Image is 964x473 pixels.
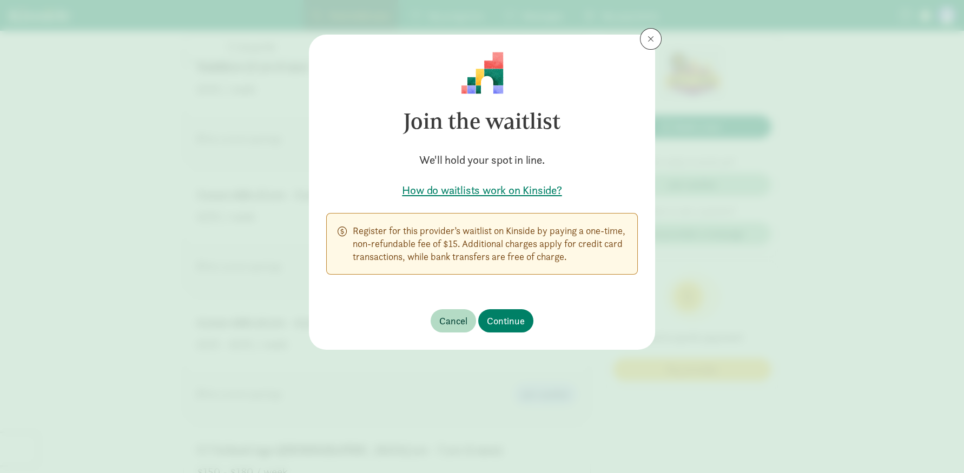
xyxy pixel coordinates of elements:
span: Continue [487,314,525,328]
button: Cancel [431,309,476,332]
a: How do waitlists work on Kinside? [326,183,638,198]
button: Continue [478,309,533,332]
span: Cancel [439,314,467,328]
p: Register for this provider’s waitlist on Kinside by paying a one-time, non-refundable fee of $15.... [353,224,626,263]
h5: We'll hold your spot in line. [326,152,638,168]
h3: Join the waitlist [326,94,638,148]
